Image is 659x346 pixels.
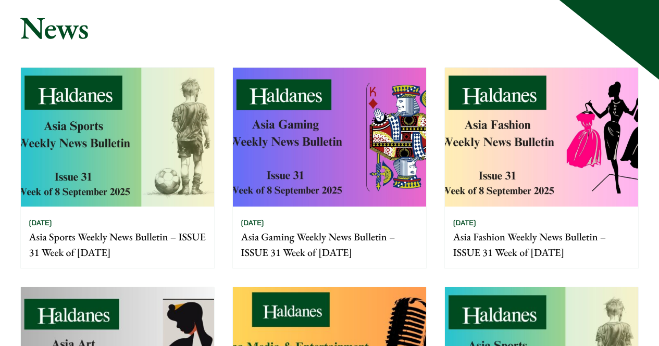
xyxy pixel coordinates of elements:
p: Asia Gaming Weekly News Bulletin – ISSUE 31 Week of [DATE] [241,229,418,260]
time: [DATE] [241,218,264,227]
h1: News [20,9,639,46]
a: [DATE] Asia Sports Weekly News Bulletin – ISSUE 31 Week of [DATE] [20,67,215,269]
a: [DATE] Asia Gaming Weekly News Bulletin – ISSUE 31 Week of [DATE] [232,67,427,269]
p: Asia Fashion Weekly News Bulletin – ISSUE 31 Week of [DATE] [453,229,630,260]
p: Asia Sports Weekly News Bulletin – ISSUE 31 Week of [DATE] [29,229,206,260]
time: [DATE] [453,218,476,227]
a: [DATE] Asia Fashion Weekly News Bulletin – ISSUE 31 Week of [DATE] [444,67,639,269]
time: [DATE] [29,218,52,227]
